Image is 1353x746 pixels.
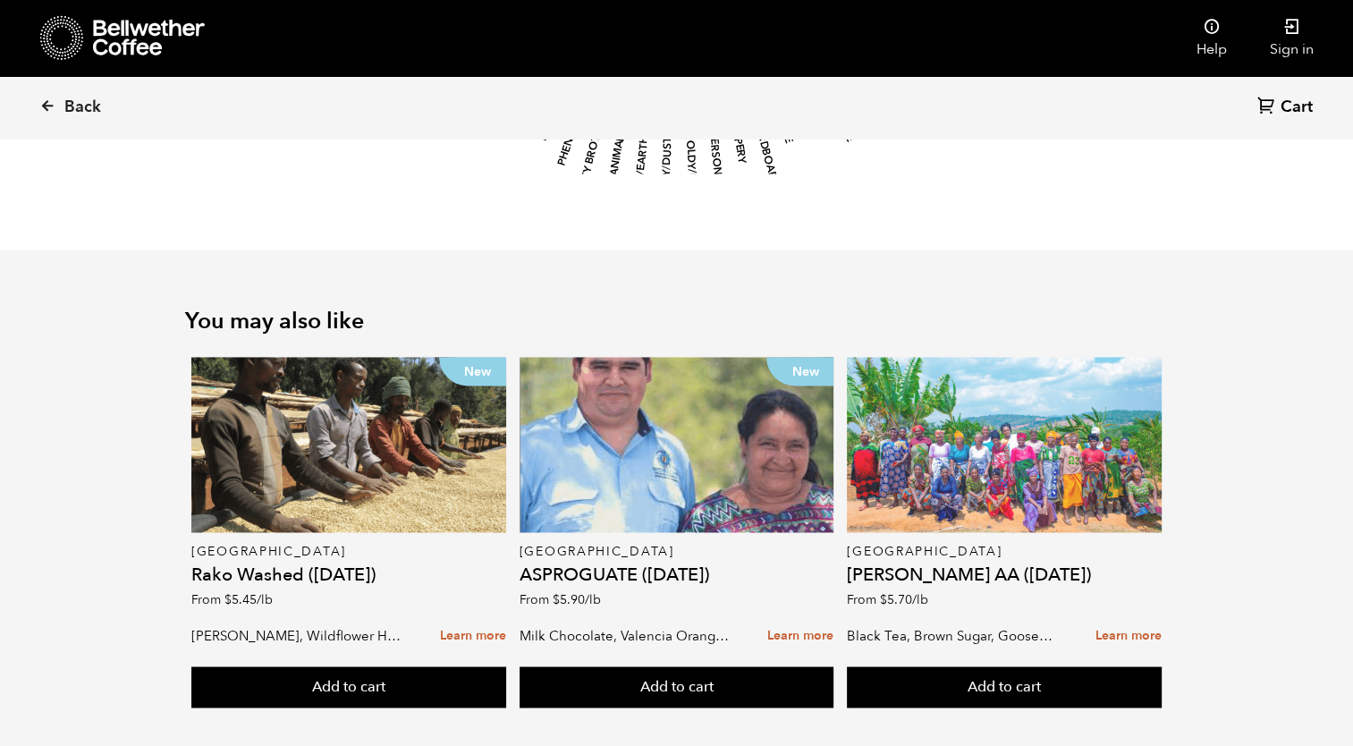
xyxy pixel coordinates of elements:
bdi: 5.45 [224,591,273,608]
a: New [520,357,834,532]
h4: Rako Washed ([DATE]) [191,566,506,584]
span: /lb [585,591,601,608]
bdi: 5.90 [553,591,601,608]
button: Add to cart [520,666,834,708]
p: [GEOGRAPHIC_DATA] [520,546,834,558]
a: New [191,357,506,532]
p: New [439,357,506,386]
span: $ [224,591,232,608]
a: Learn more [440,616,506,655]
h2: You may also like [185,308,1169,335]
p: [GEOGRAPHIC_DATA] [847,546,1162,558]
span: Cart [1281,97,1313,118]
span: From [520,591,601,608]
span: Back [64,97,101,118]
p: New [766,357,833,386]
h4: ASPROGUATE ([DATE]) [520,566,834,584]
span: $ [880,591,887,608]
span: $ [553,591,560,608]
a: Cart [1257,96,1317,120]
p: Milk Chocolate, Valencia Orange, Agave [520,622,733,649]
p: [GEOGRAPHIC_DATA] [191,546,506,558]
bdi: 5.70 [880,591,928,608]
a: Learn more [767,616,833,655]
span: From [847,591,928,608]
h4: [PERSON_NAME] AA ([DATE]) [847,566,1162,584]
p: Black Tea, Brown Sugar, Gooseberry [847,622,1061,649]
span: /lb [257,591,273,608]
span: /lb [912,591,928,608]
button: Add to cart [847,666,1162,708]
p: [PERSON_NAME], Wildflower Honey, Black Tea [191,622,405,649]
span: From [191,591,273,608]
button: Add to cart [191,666,506,708]
a: Learn more [1095,616,1162,655]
